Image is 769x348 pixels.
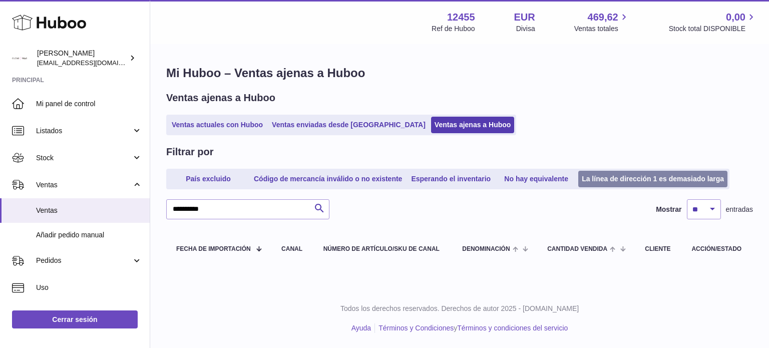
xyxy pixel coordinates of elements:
[36,180,132,190] span: Ventas
[36,283,142,292] span: Uso
[378,324,454,332] a: Términos y Condiciones
[37,59,147,67] span: [EMAIL_ADDRESS][DOMAIN_NAME]
[166,65,753,81] h1: Mi Huboo – Ventas ajenas a Huboo
[726,11,745,24] span: 0,00
[37,49,127,68] div: [PERSON_NAME]
[166,145,213,159] h2: Filtrar por
[168,171,248,187] a: País excluido
[588,11,618,24] span: 469,62
[12,51,27,66] img: pedidos@glowrias.com
[351,324,371,332] a: Ayuda
[447,11,475,24] strong: 12455
[547,246,607,252] span: Cantidad vendida
[36,126,132,136] span: Listados
[36,206,142,215] span: Ventas
[691,246,743,252] div: Acción/Estado
[375,323,568,333] li: y
[432,24,475,34] div: Ref de Huboo
[431,117,515,133] a: Ventas ajenas a Huboo
[656,205,681,214] label: Mostrar
[158,304,761,313] p: Todos los derechos reservados. Derechos de autor 2025 - [DOMAIN_NAME]
[726,205,753,214] span: entradas
[514,11,535,24] strong: EUR
[462,246,510,252] span: Denominación
[168,117,266,133] a: Ventas actuales con Huboo
[578,171,727,187] a: La línea de dirección 1 es demasiado larga
[408,171,494,187] a: Esperando el inventario
[645,246,671,252] div: Cliente
[250,171,406,187] a: Código de mercancía inválido o no existente
[574,11,630,34] a: 469,62 Ventas totales
[166,91,275,105] h2: Ventas ajenas a Huboo
[516,24,535,34] div: Divisa
[36,153,132,163] span: Stock
[669,11,757,34] a: 0,00 Stock total DISPONIBLE
[457,324,568,332] a: Términos y condiciones del servicio
[323,246,443,252] div: Número de artículo/SKU de canal
[669,24,757,34] span: Stock total DISPONIBLE
[36,230,142,240] span: Añadir pedido manual
[176,246,251,252] span: Fecha de importación
[281,246,303,252] div: Canal
[36,256,132,265] span: Pedidos
[12,310,138,328] a: Cerrar sesión
[496,171,576,187] a: No hay equivalente
[574,24,630,34] span: Ventas totales
[36,99,142,109] span: Mi panel de control
[268,117,429,133] a: Ventas enviadas desde [GEOGRAPHIC_DATA]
